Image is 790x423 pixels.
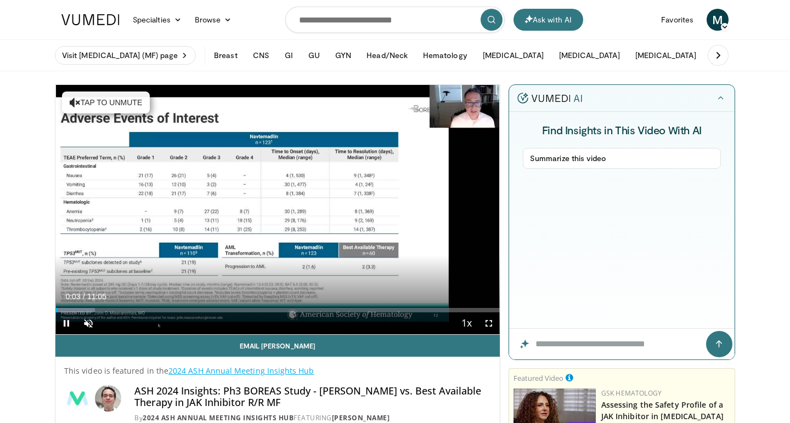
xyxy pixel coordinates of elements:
a: Email [PERSON_NAME] [55,335,500,357]
video-js: Video Player [55,85,500,335]
a: Favorites [654,9,700,31]
img: vumedi-ai-logo.v2.svg [517,93,582,104]
span: / [83,292,85,301]
input: Search topics, interventions [285,7,505,33]
a: M [707,9,729,31]
a: Visit [MEDICAL_DATA] (MF) page [55,46,196,65]
h4: ASH 2024 Insights: Ph3 BOREAS Study - [PERSON_NAME] vs. Best Available Therapy in JAK Inhibitor R... [134,385,491,409]
button: [MEDICAL_DATA] [629,44,703,66]
button: Pause [55,312,77,334]
button: Ask with AI [513,9,583,31]
a: GSK Hematology [601,388,662,398]
button: Fullscreen [478,312,500,334]
a: [PERSON_NAME] [332,413,390,422]
button: [MEDICAL_DATA] [476,44,550,66]
span: 0:03 [65,292,80,301]
p: This video is featured in the [64,365,491,376]
button: [MEDICAL_DATA] [552,44,627,66]
button: Hematology [416,44,474,66]
a: Specialties [126,9,188,31]
div: Progress Bar [55,308,500,312]
img: VuMedi Logo [61,14,120,25]
button: Unmute [77,312,99,334]
a: Browse [188,9,239,31]
button: GYN [329,44,358,66]
img: 2024 ASH Annual Meeting Insights Hub [64,385,91,411]
button: GI [278,44,300,66]
small: Featured Video [513,373,563,383]
button: Tap to unmute [62,92,150,113]
span: 11:05 [87,292,106,301]
button: Playback Rate [456,312,478,334]
button: Summarize this video [523,148,721,169]
button: Head/Neck [360,44,414,66]
h4: Find Insights in This Video With AI [523,123,721,137]
a: Assessing the Safety Profile of a JAK Inhibitor in [MEDICAL_DATA] [601,399,724,421]
button: CNS [246,44,276,66]
button: GU [302,44,326,66]
input: Question for the AI [509,329,735,359]
div: By FEATURING [134,413,491,423]
button: Breast [207,44,244,66]
a: 2024 ASH Annual Meeting Insights Hub [168,365,314,376]
img: Avatar [95,385,121,411]
a: 2024 ASH Annual Meeting Insights Hub [143,413,294,422]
